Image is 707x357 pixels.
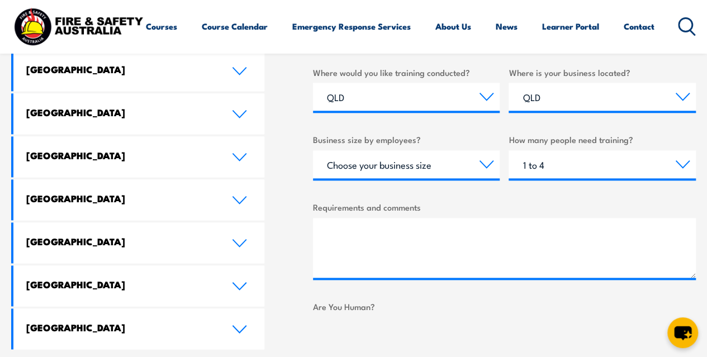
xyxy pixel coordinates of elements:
[13,308,264,349] a: [GEOGRAPHIC_DATA]
[26,235,215,247] h4: [GEOGRAPHIC_DATA]
[542,13,599,40] a: Learner Portal
[13,136,264,177] a: [GEOGRAPHIC_DATA]
[435,13,471,40] a: About Us
[667,317,698,348] button: chat-button
[496,13,518,40] a: News
[313,201,696,213] label: Requirements and comments
[26,149,215,161] h4: [GEOGRAPHIC_DATA]
[26,63,215,75] h4: [GEOGRAPHIC_DATA]
[313,66,500,79] label: Where would you like training conducted?
[202,13,268,40] a: Course Calendar
[509,66,696,79] label: Where is your business located?
[624,13,654,40] a: Contact
[146,13,177,40] a: Courses
[13,222,264,263] a: [GEOGRAPHIC_DATA]
[13,179,264,220] a: [GEOGRAPHIC_DATA]
[509,133,696,146] label: How many people need training?
[313,133,500,146] label: Business size by employees?
[26,321,215,334] h4: [GEOGRAPHIC_DATA]
[13,93,264,134] a: [GEOGRAPHIC_DATA]
[13,50,264,91] a: [GEOGRAPHIC_DATA]
[26,192,215,204] h4: [GEOGRAPHIC_DATA]
[292,13,411,40] a: Emergency Response Services
[26,106,215,118] h4: [GEOGRAPHIC_DATA]
[313,300,696,313] label: Are You Human?
[13,265,264,306] a: [GEOGRAPHIC_DATA]
[26,278,215,291] h4: [GEOGRAPHIC_DATA]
